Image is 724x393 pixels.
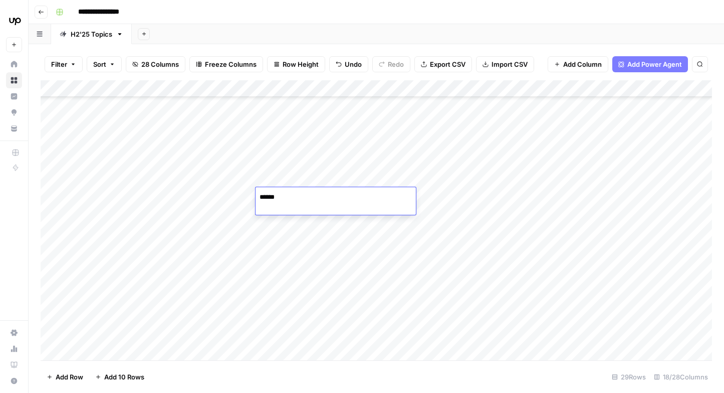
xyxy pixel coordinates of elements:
button: Help + Support [6,373,22,389]
a: Browse [6,72,22,88]
button: Add Row [41,369,89,385]
button: Redo [372,56,410,72]
button: Freeze Columns [189,56,263,72]
span: Add Row [56,372,83,382]
button: Row Height [267,56,325,72]
a: H2'25 Topics [51,24,132,44]
span: Import CSV [492,59,528,69]
button: Filter [45,56,83,72]
button: Import CSV [476,56,534,72]
span: Add Power Agent [627,59,682,69]
a: Learning Hub [6,357,22,373]
button: 28 Columns [126,56,185,72]
span: Export CSV [430,59,465,69]
img: Upwork Logo [6,12,24,30]
a: Your Data [6,120,22,137]
a: Settings [6,325,22,341]
button: Add Power Agent [612,56,688,72]
button: Undo [329,56,368,72]
button: Export CSV [414,56,472,72]
span: Freeze Columns [205,59,257,69]
a: Insights [6,88,22,104]
div: H2'25 Topics [71,29,112,39]
a: Usage [6,341,22,357]
span: Undo [345,59,362,69]
span: Row Height [283,59,319,69]
a: Opportunities [6,104,22,120]
button: Sort [87,56,122,72]
span: Sort [93,59,106,69]
span: Redo [388,59,404,69]
div: 18/28 Columns [650,369,712,385]
button: Workspace: Upwork [6,8,22,33]
button: Add 10 Rows [89,369,150,385]
span: 28 Columns [141,59,179,69]
div: 29 Rows [608,369,650,385]
span: Add 10 Rows [104,372,144,382]
button: Add Column [548,56,608,72]
span: Filter [51,59,67,69]
a: Home [6,56,22,72]
span: Add Column [563,59,602,69]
